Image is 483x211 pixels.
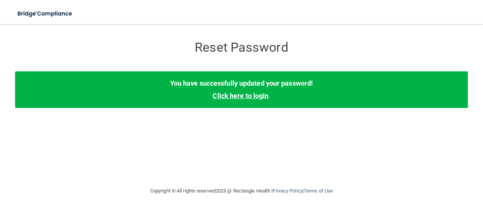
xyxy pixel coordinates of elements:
h3: Reset Password [104,40,379,54]
a: Privacy Policy [272,188,302,194]
img: bridge_compliance_login_screen.278c3ca4.svg [11,6,79,22]
a: Click here to login [212,92,268,100]
b: You have successfully updated your password! [170,79,313,87]
a: Terms of Use [304,188,333,194]
div: Copyright © All rights reserved 2025 @ Rectangle Health | | [104,179,379,203]
div: . [15,71,468,108]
